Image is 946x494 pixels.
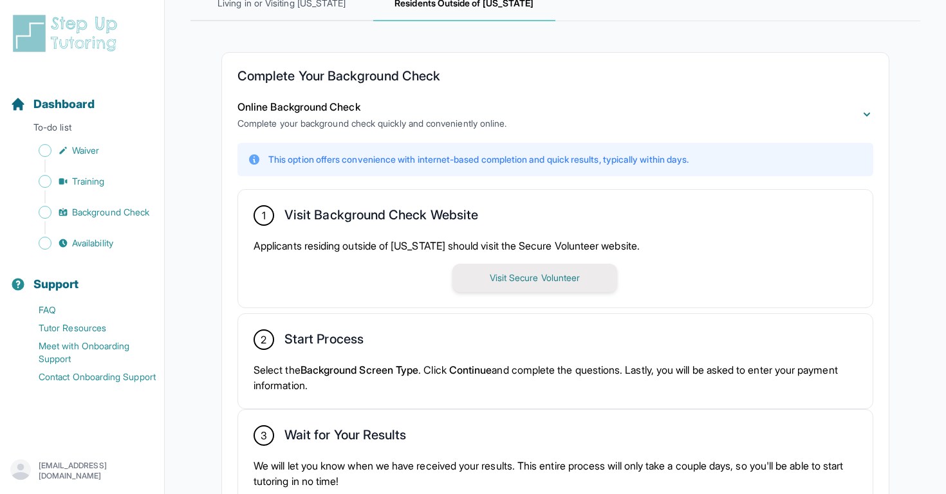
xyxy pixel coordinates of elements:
a: FAQ [10,301,164,319]
span: Continue [449,363,492,376]
a: Dashboard [10,95,95,113]
span: Background Check [72,206,149,219]
p: Select the . Click and complete the questions. Lastly, you will be asked to enter your payment in... [254,362,857,393]
a: Meet with Onboarding Support [10,337,164,368]
span: 2 [261,332,266,347]
span: 1 [262,208,266,223]
button: [EMAIL_ADDRESS][DOMAIN_NAME] [10,459,154,482]
a: Contact Onboarding Support [10,368,164,386]
span: Waiver [72,144,99,157]
h2: Wait for Your Results [284,427,406,448]
p: We will let you know when we have received your results. This entire process will only take a cou... [254,458,857,489]
h2: Visit Background Check Website [284,207,478,228]
span: Background Screen Type [301,363,419,376]
button: Visit Secure Volunteer [452,264,617,292]
h2: Start Process [284,331,364,352]
a: Availability [10,234,164,252]
button: Support [5,255,159,298]
p: Applicants residing outside of [US_STATE] should visit the Secure Volunteer website. [254,238,857,253]
button: Dashboard [5,75,159,118]
button: Online Background CheckComplete your background check quickly and conveniently online. [237,99,873,130]
a: Background Check [10,203,164,221]
a: Waiver [10,142,164,160]
h2: Complete Your Background Check [237,68,873,89]
p: [EMAIL_ADDRESS][DOMAIN_NAME] [39,461,154,481]
span: Dashboard [33,95,95,113]
span: Availability [72,237,113,250]
img: logo [10,13,125,54]
p: Complete your background check quickly and conveniently online. [237,117,506,130]
span: 3 [261,428,267,443]
span: Online Background Check [237,100,360,113]
span: Support [33,275,79,293]
span: Training [72,175,105,188]
p: This option offers convenience with internet-based completion and quick results, typically within... [268,153,689,166]
a: Visit Secure Volunteer [452,271,617,284]
p: To-do list [5,121,159,139]
a: Training [10,172,164,190]
a: Tutor Resources [10,319,164,337]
